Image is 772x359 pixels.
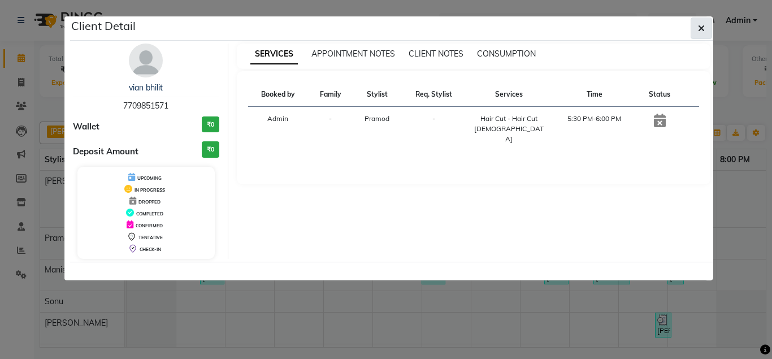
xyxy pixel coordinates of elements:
[248,107,309,152] td: Admin
[129,83,163,93] a: vian bhilit
[308,83,353,107] th: Family
[250,44,298,64] span: SERVICES
[138,199,161,205] span: DROPPED
[202,141,219,158] h3: ₹0
[308,107,353,152] td: -
[477,49,536,59] span: CONSUMPTION
[123,101,168,111] span: 7709851571
[135,187,165,193] span: IN PROGRESS
[402,83,466,107] th: Req. Stylist
[248,83,309,107] th: Booked by
[202,116,219,133] h3: ₹0
[353,83,401,107] th: Stylist
[409,49,463,59] span: CLIENT NOTES
[71,18,136,34] h5: Client Detail
[552,107,637,152] td: 5:30 PM-6:00 PM
[311,49,395,59] span: APPOINTMENT NOTES
[73,145,138,158] span: Deposit Amount
[637,83,682,107] th: Status
[552,83,637,107] th: Time
[73,120,99,133] span: Wallet
[136,211,163,217] span: COMPLETED
[365,114,389,123] span: Pramod
[136,223,163,228] span: CONFIRMED
[140,246,161,252] span: CHECK-IN
[472,114,545,144] div: Hair Cut - Hair Cut [DEMOGRAPHIC_DATA]
[137,175,162,181] span: UPCOMING
[138,235,163,240] span: TENTATIVE
[129,44,163,77] img: avatar
[402,107,466,152] td: -
[466,83,552,107] th: Services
